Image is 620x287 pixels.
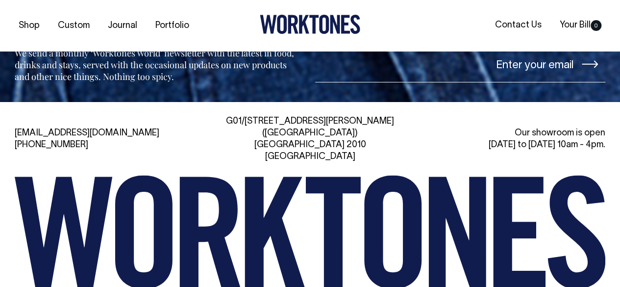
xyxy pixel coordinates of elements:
[54,18,94,34] a: Custom
[15,141,88,149] a: [PHONE_NUMBER]
[217,116,404,163] div: G01/[STREET_ADDRESS][PERSON_NAME] ([GEOGRAPHIC_DATA]) [GEOGRAPHIC_DATA] 2010 [GEOGRAPHIC_DATA]
[15,47,297,82] p: We send a monthly ‘Worktones World’ newsletter with the latest in food, drinks and stays, served ...
[151,18,193,34] a: Portfolio
[418,128,605,151] div: Our showroom is open [DATE] to [DATE] 10am - 4pm.
[15,18,44,34] a: Shop
[556,17,605,33] a: Your Bill0
[591,20,601,31] span: 0
[491,17,546,33] a: Contact Us
[15,129,159,137] a: [EMAIL_ADDRESS][DOMAIN_NAME]
[104,18,141,34] a: Journal
[315,46,606,82] input: Enter your email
